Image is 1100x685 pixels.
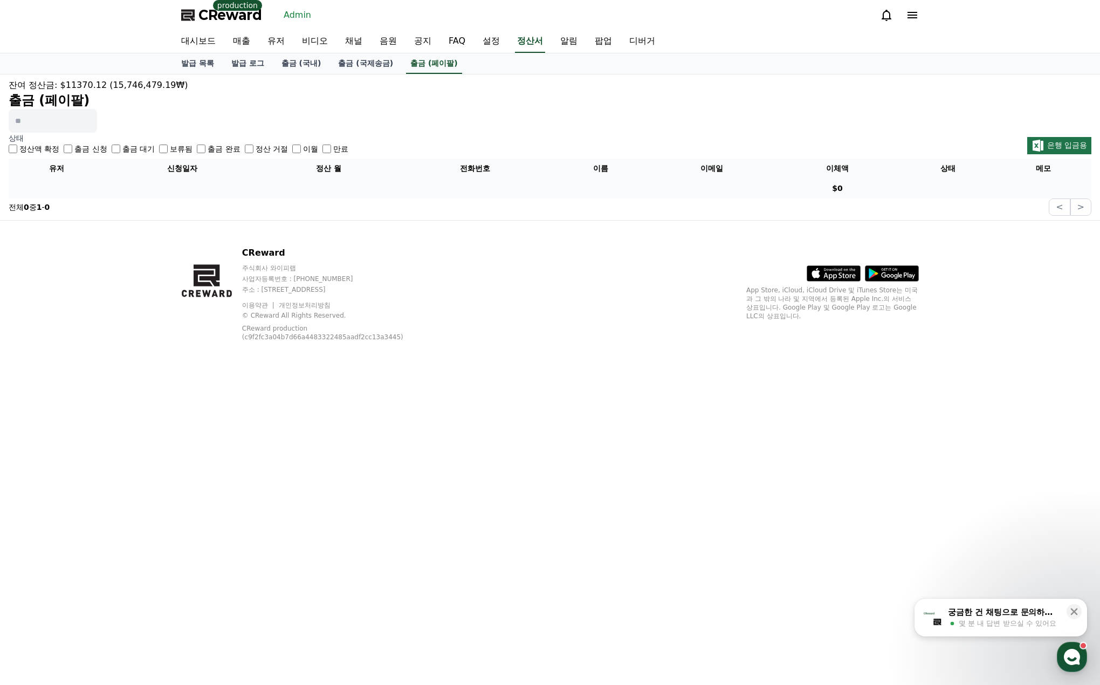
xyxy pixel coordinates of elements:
a: Admin [279,6,315,24]
a: 출금 (국제송금) [329,53,402,74]
strong: 0 [24,203,29,211]
th: 정산 월 [260,159,397,179]
a: 팝업 [586,30,621,53]
a: 알림 [552,30,586,53]
a: 디버거 [621,30,664,53]
a: 매출 [224,30,259,53]
p: 사업자등록번호 : [PHONE_NUMBER] [242,275,431,283]
p: CReward [242,246,431,259]
th: 상태 [900,159,996,179]
span: 은행 입금용 [1047,141,1087,149]
button: > [1070,198,1091,216]
label: 출금 신청 [74,143,107,154]
h2: 출금 (페이팔) [9,92,1091,109]
a: 대시보드 [173,30,224,53]
a: 발급 로그 [223,53,273,74]
th: 유저 [9,159,104,179]
strong: 1 [37,203,42,211]
p: 주소 : [STREET_ADDRESS] [242,285,431,294]
th: 이메일 [649,159,774,179]
a: 출금 (국내) [273,53,330,74]
span: $11370.12 (15,746,479.19₩) [60,80,188,90]
label: 보류됨 [170,143,192,154]
a: 유저 [259,30,293,53]
a: 음원 [371,30,405,53]
a: 채널 [336,30,371,53]
th: 이름 [553,159,649,179]
span: 대화 [99,359,112,367]
a: 설정 [139,342,207,369]
span: 잔여 정산금: [9,80,57,90]
label: 정산 거절 [256,143,288,154]
a: 비디오 [293,30,336,53]
label: 출금 대기 [122,143,155,154]
a: 공지 [405,30,440,53]
a: 개인정보처리방침 [279,302,331,309]
a: 홈 [3,342,71,369]
span: 홈 [34,358,40,367]
p: 전체 중 - [9,202,50,213]
th: 전화번호 [397,159,553,179]
a: 발급 목록 [173,53,223,74]
a: 정산서 [515,30,545,53]
button: 은행 입금용 [1027,137,1091,154]
label: 정산액 확정 [19,143,59,154]
a: 설정 [474,30,508,53]
p: $0 [779,183,896,194]
a: 출금 (페이팔) [406,53,462,74]
a: CReward [181,6,262,24]
label: 만료 [333,143,348,154]
a: FAQ [440,30,474,53]
th: 신청일자 [104,159,260,179]
button: < [1049,198,1070,216]
p: App Store, iCloud, iCloud Drive 및 iTunes Store는 미국과 그 밖의 나라 및 지역에서 등록된 Apple Inc.의 서비스 상표입니다. Goo... [746,286,919,320]
span: 설정 [167,358,180,367]
p: © CReward All Rights Reserved. [242,311,431,320]
p: 상태 [9,133,348,143]
a: 대화 [71,342,139,369]
label: 출금 완료 [208,143,240,154]
th: 메모 [996,159,1091,179]
strong: 0 [45,203,50,211]
p: CReward production (c9f2fc3a04b7d66a4483322485aadf2cc13a3445) [242,324,415,341]
a: 이용약관 [242,302,276,309]
th: 이체액 [774,159,900,179]
span: CReward [198,6,262,24]
p: 주식회사 와이피랩 [242,264,431,272]
label: 이월 [303,143,318,154]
